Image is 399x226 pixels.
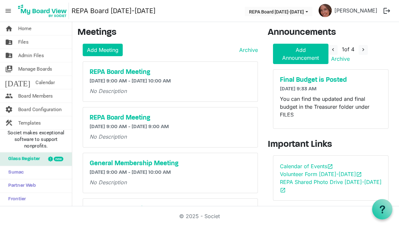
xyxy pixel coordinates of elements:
[280,187,286,193] span: open_in_new
[90,68,251,76] a: REPA Board Meeting
[5,89,13,102] span: people
[268,27,394,38] h3: Announcements
[2,5,14,17] span: menu
[360,47,366,53] span: navigate_next
[356,171,362,177] span: open_in_new
[90,133,251,141] p: No Description
[72,4,156,17] a: REPA Board [DATE]-[DATE]
[5,35,13,49] span: folder_shared
[280,171,362,177] a: Volunteer Form [DATE]-[DATE]open_in_new
[90,78,251,84] h6: [DATE] 9:00 AM - [DATE] 10:00 AM
[35,76,55,89] span: Calendar
[179,213,220,219] a: © 2025 - Societ
[280,86,317,92] span: [DATE] 9:33 AM
[77,27,258,38] h3: Meetings
[342,46,344,53] span: 1
[5,152,40,166] span: Glass Register
[90,87,251,95] p: No Description
[54,157,63,161] div: new
[18,62,52,76] span: Manage Boards
[5,166,24,179] span: Sumac
[16,3,69,19] img: My Board View Logo
[328,56,350,62] a: Archive
[90,114,251,122] a: REPA Board Meeting
[18,89,53,102] span: Board Members
[5,103,13,116] span: settings
[5,179,36,192] span: Partner Web
[330,47,336,53] span: navigate_before
[332,4,380,17] a: [PERSON_NAME]
[5,76,30,89] span: [DATE]
[18,103,62,116] span: Board Configuration
[5,62,13,76] span: switch_account
[5,116,13,129] span: construction
[245,7,312,16] button: REPA Board 2025-2026 dropdownbutton
[280,179,382,193] a: REPA Shared Photo Drive [DATE]-[DATE]open_in_new
[90,178,251,186] p: No Description
[18,49,44,62] span: Admin Files
[280,76,382,84] a: Final Budget is Posted
[18,22,31,35] span: Home
[18,116,41,129] span: Templates
[268,139,394,150] h3: Important Links
[319,4,332,17] img: aLB5LVcGR_PCCk3EizaQzfhNfgALuioOsRVbMr9Zq1CLdFVQUAcRzChDQbMFezouKt6echON3eNsO59P8s_Ojg_thumb.png
[380,4,394,18] button: logout
[5,22,13,35] span: home
[280,95,382,119] p: You can find the updated and final budget in the Treasurer folder under FILES
[280,163,333,169] a: Calendar of Eventsopen_in_new
[328,45,338,55] button: navigate_before
[359,45,368,55] button: navigate_next
[5,49,13,62] span: folder_shared
[237,46,258,54] a: Archive
[18,35,29,49] span: Files
[83,44,123,56] a: Add Meeting
[327,164,333,169] span: open_in_new
[90,169,251,176] h6: [DATE] 9:00 AM - [DATE] 10:00 AM
[16,3,72,19] a: My Board View Logo
[5,193,26,206] span: Frontier
[90,124,251,130] h6: [DATE] 9:00 AM - [DATE] 9:00 AM
[342,46,354,53] span: of 4
[90,160,251,168] a: General Membership Meeting
[273,44,328,64] a: Add Announcement
[3,129,69,149] span: Societ makes exceptional software to support nonprofits.
[90,205,251,213] a: REPA Board Meeting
